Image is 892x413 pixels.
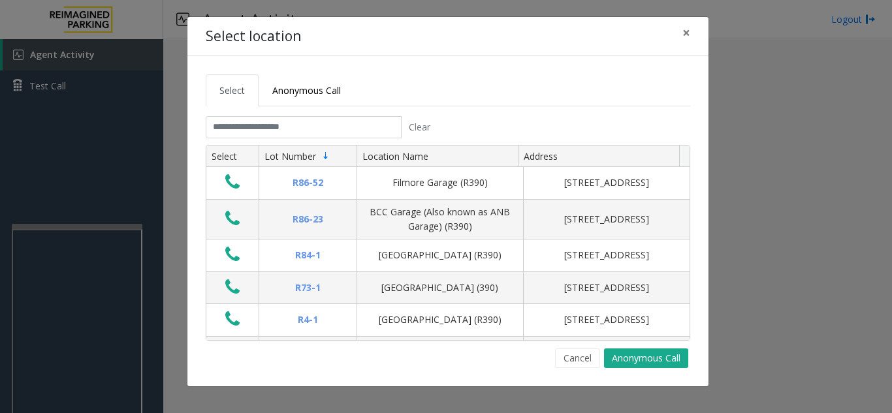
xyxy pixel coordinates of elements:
[532,212,682,226] div: [STREET_ADDRESS]
[267,176,349,190] div: R86-52
[267,281,349,295] div: R73-1
[524,150,558,162] span: Address
[365,313,515,327] div: [GEOGRAPHIC_DATA] (R390)
[604,348,688,368] button: Anonymous Call
[555,348,600,368] button: Cancel
[272,84,341,97] span: Anonymous Call
[365,176,515,190] div: Filmore Garage (R390)
[532,281,682,295] div: [STREET_ADDRESS]
[673,17,699,49] button: Close
[532,313,682,327] div: [STREET_ADDRESS]
[682,23,690,42] span: ×
[264,150,316,162] span: Lot Number
[219,84,245,97] span: Select
[365,205,515,234] div: BCC Garage (Also known as ANB Garage) (R390)
[206,26,301,47] h4: Select location
[206,145,690,340] div: Data table
[267,248,349,262] div: R84-1
[267,313,349,327] div: R4-1
[365,281,515,295] div: [GEOGRAPHIC_DATA] (390)
[532,176,682,190] div: [STREET_ADDRESS]
[267,212,349,226] div: R86-23
[532,248,682,262] div: [STREET_ADDRESS]
[365,248,515,262] div: [GEOGRAPHIC_DATA] (R390)
[206,74,690,106] ul: Tabs
[362,150,428,162] span: Location Name
[321,151,331,161] span: Sortable
[402,116,438,138] button: Clear
[206,145,259,168] th: Select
